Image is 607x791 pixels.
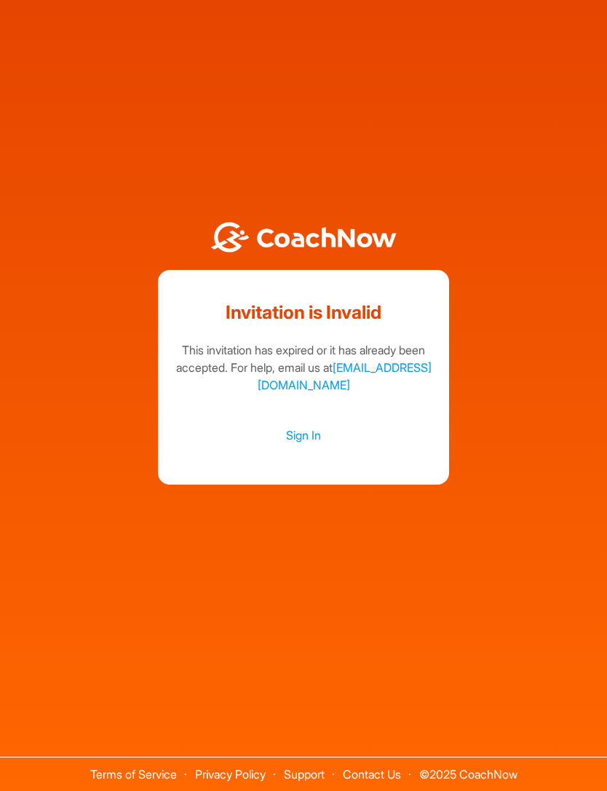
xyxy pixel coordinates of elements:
a: Terms of Service [90,767,177,782]
a: Privacy Policy [195,767,266,782]
h1: Invitation is Invalid [172,299,435,327]
span: © 2025 CoachNow [412,758,525,780]
a: Contact Us [343,767,401,782]
a: [EMAIL_ADDRESS][DOMAIN_NAME] [258,360,432,392]
div: This invitation has expired or it has already been accepted. For help, email us at [172,341,435,394]
a: Sign In [172,426,435,445]
a: Support [284,767,325,782]
img: BwLJSsUCoWCh5upNqxVrqldRgqLPVwmV24tXu5FoVAoFEpwwqQ3VIfuoInZCoVCoTD4vwADAC3ZFMkVEQFDAAAAAElFTkSuQmCC [209,222,398,253]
